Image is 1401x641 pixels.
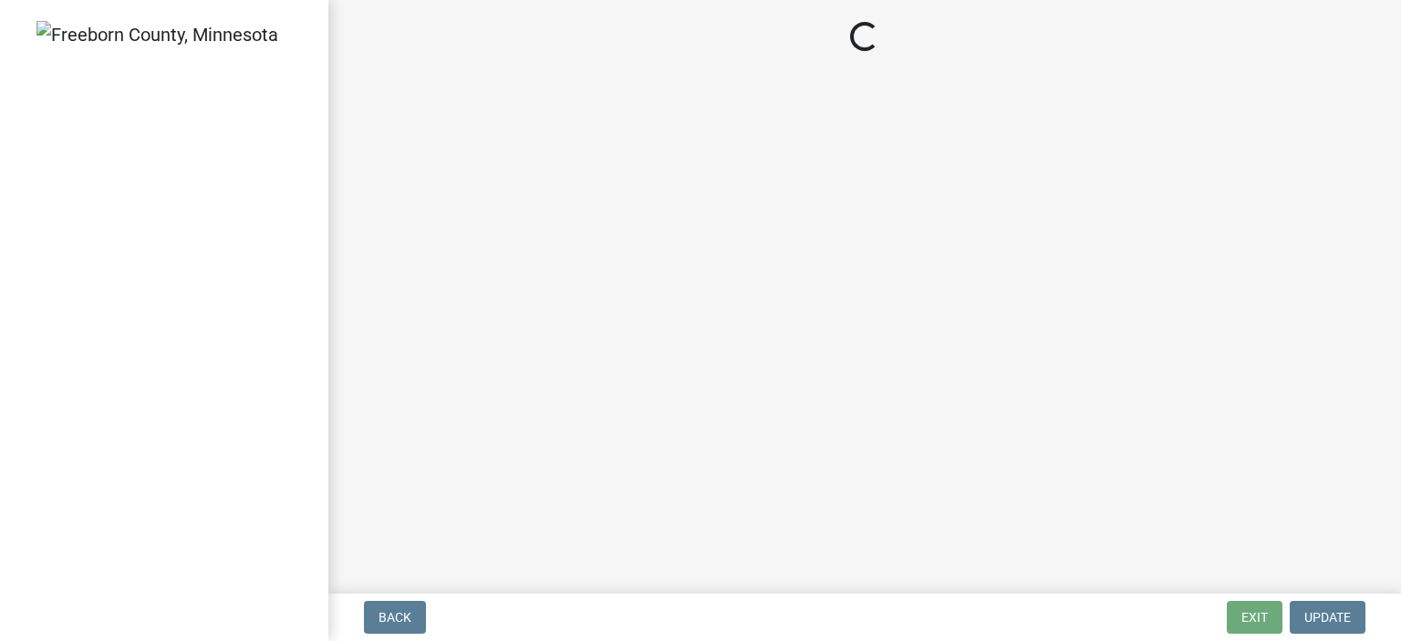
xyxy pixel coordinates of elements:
[1227,601,1282,634] button: Exit
[379,610,411,625] span: Back
[1304,610,1351,625] span: Update
[364,601,426,634] button: Back
[1290,601,1365,634] button: Update
[36,21,278,48] img: Freeborn County, Minnesota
